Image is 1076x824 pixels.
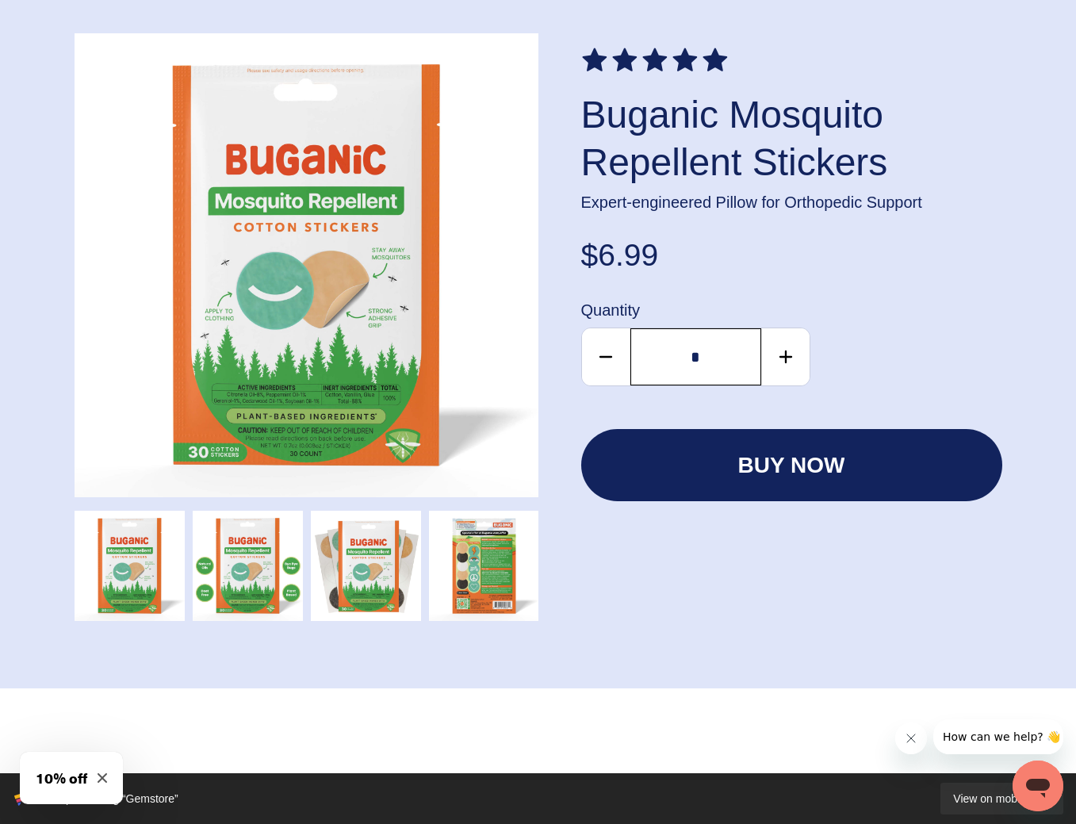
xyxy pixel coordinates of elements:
[581,193,946,213] p: Expert-engineered Pillow for Orthopedic Support
[581,301,1002,320] div: Quantity
[895,722,927,754] iframe: Close message
[75,33,538,497] img: Buganic Mosquito Repellent Stickers
[1013,761,1063,811] iframe: Button to launch messaging window
[32,791,178,807] div: You’re previewing “Gemstore”
[581,236,1002,275] div: $6.99
[581,91,1002,186] h2: Buganic Mosquito Repellent Stickers
[429,511,539,621] img: Buganic Mosquito Repellent Stickers
[582,328,630,385] button: decrement
[630,328,762,385] input: quantity
[953,791,1035,807] span: View on mobile
[738,451,845,479] span: buy now
[193,511,303,621] img: Buganic Mosquito Repellent Stickers
[311,511,421,621] img: Buganic Mosquito Repellent Stickers
[762,328,810,385] button: increment
[75,511,185,621] img: Buganic Mosquito Repellent Stickers
[933,719,1063,754] iframe: Message from company
[581,429,1002,501] button: buy now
